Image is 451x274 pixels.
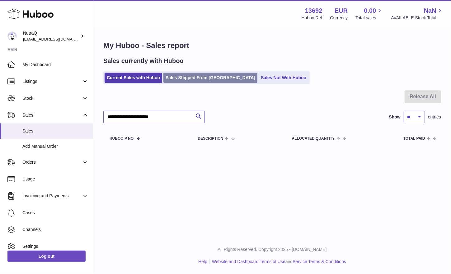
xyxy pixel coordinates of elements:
span: Channels [22,227,88,233]
span: AVAILABLE Stock Total [391,15,444,21]
span: [EMAIL_ADDRESS][DOMAIN_NAME] [23,36,92,41]
a: 0.00 Total sales [355,7,383,21]
a: Service Terms & Conditions [293,259,346,264]
a: Sales Shipped From [GEOGRAPHIC_DATA] [163,73,257,83]
span: My Dashboard [22,62,88,68]
label: Show [389,114,401,120]
span: 0.00 [364,7,376,15]
div: Huboo Ref [302,15,322,21]
span: entries [428,114,441,120]
a: NaN AVAILABLE Stock Total [391,7,444,21]
span: Total paid [403,137,425,141]
div: Currency [330,15,348,21]
span: Usage [22,176,88,182]
span: Stock [22,95,82,101]
span: Huboo P no [110,137,134,141]
span: Description [198,137,223,141]
a: Help [198,259,207,264]
span: Cases [22,210,88,216]
span: Add Manual Order [22,143,88,149]
span: Settings [22,243,88,249]
a: Log out [7,251,86,262]
strong: 13692 [305,7,322,15]
a: Current Sales with Huboo [105,73,162,83]
span: Orders [22,159,82,165]
span: Total sales [355,15,383,21]
div: NutraQ [23,30,79,42]
h2: Sales currently with Huboo [103,57,184,65]
span: Listings [22,79,82,84]
span: Invoicing and Payments [22,193,82,199]
strong: EUR [335,7,348,15]
img: log@nutraq.com [7,31,17,41]
p: All Rights Reserved. Copyright 2025 - [DOMAIN_NAME] [98,247,446,252]
span: Sales [22,112,82,118]
a: Website and Dashboard Terms of Use [212,259,285,264]
a: Sales Not With Huboo [259,73,308,83]
span: NaN [424,7,436,15]
li: and [210,259,346,265]
span: Sales [22,128,88,134]
span: ALLOCATED Quantity [292,137,335,141]
h1: My Huboo - Sales report [103,41,441,50]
